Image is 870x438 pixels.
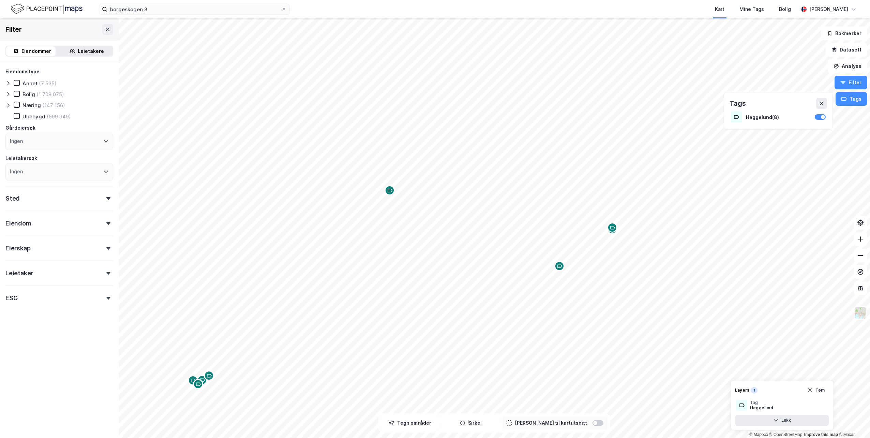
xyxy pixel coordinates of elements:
button: Lukk [735,415,829,426]
button: Sirkel [442,416,500,430]
div: Map marker [193,379,203,389]
div: Filter [5,24,22,35]
a: Improve this map [804,432,838,437]
div: Heggelund ( 8 ) [746,114,811,120]
div: Ubebygd [22,113,45,120]
div: [PERSON_NAME] til kartutsnitt [515,419,587,427]
div: Map marker [188,375,198,385]
div: 1 [751,387,757,394]
div: Map marker [607,222,617,233]
button: Tags [836,92,867,106]
div: (7 535) [39,80,57,87]
div: Eiendomstype [5,68,40,76]
div: Leietaker [5,269,33,277]
div: Eierskap [5,244,30,252]
div: Eiendommer [21,47,51,55]
button: Tegn områder [381,416,439,430]
div: Sted [5,194,20,203]
div: Ingen [10,137,23,145]
button: Bokmerker [821,27,867,40]
a: Mapbox [749,432,768,437]
div: Tags [730,98,746,109]
div: Heggelund [750,405,773,411]
input: Søk på adresse, matrikkel, gårdeiere, leietakere eller personer [107,4,281,14]
div: Gårdeiersøk [5,124,35,132]
a: OpenStreetMap [769,432,802,437]
div: ESG [5,294,17,302]
div: [PERSON_NAME] [809,5,848,13]
div: Bolig [779,5,791,13]
iframe: Chat Widget [836,405,870,438]
div: (1 708 075) [36,91,64,98]
div: Næring [22,102,41,108]
div: (147 156) [42,102,65,108]
div: Kontrollprogram for chat [836,405,870,438]
div: Bolig [22,91,35,98]
div: Leietakere [78,47,104,55]
div: Map marker [554,261,565,271]
div: Ingen [10,167,23,176]
div: (599 949) [47,113,71,120]
div: Tag [750,400,773,405]
div: Annet [22,80,37,87]
div: Map marker [385,185,395,195]
button: Analyse [828,59,867,73]
div: Mine Tags [739,5,764,13]
button: Tøm [803,385,829,396]
div: Map marker [197,375,207,385]
div: Eiendom [5,219,31,228]
div: Kart [715,5,724,13]
div: Map marker [204,370,214,381]
div: Leietakersøk [5,154,37,162]
div: Layers [735,388,749,393]
button: Datasett [826,43,867,57]
img: logo.f888ab2527a4732fd821a326f86c7f29.svg [11,3,82,15]
img: Z [854,306,867,319]
button: Filter [835,76,867,89]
